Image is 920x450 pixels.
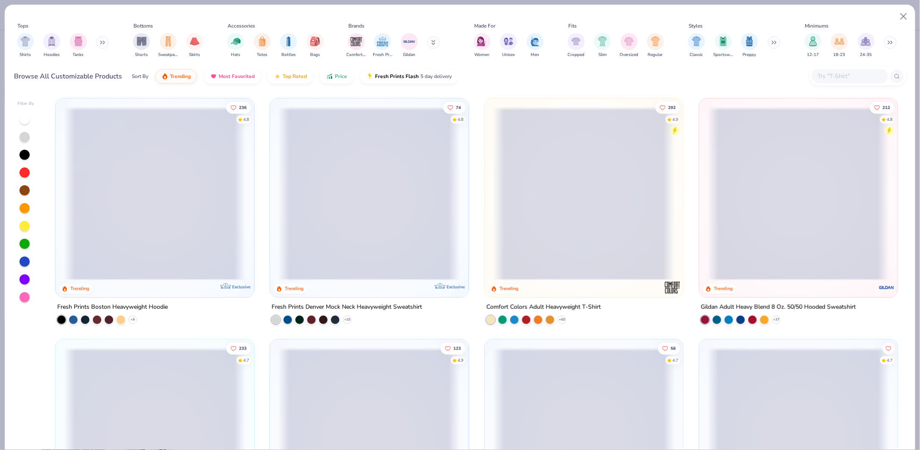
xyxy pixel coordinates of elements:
[647,33,664,58] div: filter for Regular
[347,52,366,58] span: Comfort Colors
[257,52,267,58] span: Totes
[502,52,515,58] span: Unisex
[714,33,733,58] div: filter for Sportswear
[226,342,251,354] button: Like
[283,73,307,80] span: Top Rated
[170,73,191,80] span: Trending
[133,33,150,58] button: filter button
[17,33,34,58] button: filter button
[210,73,217,80] img: most_fav.gif
[243,116,249,123] div: 4.8
[272,302,422,312] div: Fresh Prints Denver Mock Neck Heavyweight Sweatshirt
[268,69,313,84] button: Top Rated
[74,36,83,46] img: Tanks Image
[373,33,392,58] div: filter for Fresh Prints
[420,72,452,81] span: 5 day delivery
[673,357,678,363] div: 4.7
[135,52,148,58] span: Shorts
[186,33,203,58] button: filter button
[620,33,639,58] div: filter for Oversized
[401,33,418,58] div: filter for Gildan
[228,22,256,30] div: Accessories
[131,317,135,322] span: + 9
[284,36,293,46] img: Bottles Image
[817,71,882,81] input: Try "T-Shirt"
[809,36,818,46] img: 12-17 Image
[743,52,756,58] span: Preppy
[350,35,363,48] img: Comfort Colors Image
[701,302,856,312] div: Gildan Adult Heavy Blend 8 Oz. 50/50 Hooded Sweatshirt
[673,116,678,123] div: 4.9
[668,105,676,109] span: 292
[155,69,197,84] button: Trending
[17,33,34,58] div: filter for Shirts
[373,33,392,58] button: filter button
[571,36,581,46] img: Cropped Image
[831,33,848,58] button: filter button
[858,33,875,58] button: filter button
[254,33,271,58] div: filter for Totes
[164,36,173,46] img: Sweatpants Image
[310,52,320,58] span: Bags
[858,33,875,58] div: filter for 24-35
[70,33,87,58] div: filter for Tanks
[805,33,822,58] div: filter for 12-17
[453,346,461,350] span: 123
[158,33,178,58] div: filter for Sweatpants
[887,116,893,123] div: 4.8
[376,35,389,48] img: Fresh Prints Image
[741,33,758,58] button: filter button
[568,33,585,58] div: filter for Cropped
[598,36,607,46] img: Slim Image
[70,33,87,58] button: filter button
[656,101,680,113] button: Like
[714,33,733,58] button: filter button
[226,101,251,113] button: Like
[239,105,247,109] span: 236
[443,101,465,113] button: Like
[227,33,244,58] button: filter button
[477,36,487,46] img: Women Image
[688,33,705,58] div: filter for Classic
[690,52,703,58] span: Classic
[719,36,728,46] img: Sportswear Image
[807,52,819,58] span: 12-17
[805,22,829,30] div: Minimums
[458,357,464,363] div: 4.9
[773,317,780,322] span: + 37
[896,8,912,25] button: Close
[367,73,373,80] img: flash.gif
[441,342,465,354] button: Like
[620,33,639,58] button: filter button
[57,302,168,312] div: Fresh Prints Boston Heavyweight Hoodie
[688,33,705,58] button: filter button
[531,36,540,46] img: Men Image
[458,116,464,123] div: 4.8
[133,33,150,58] div: filter for Shorts
[504,36,514,46] img: Unisex Image
[671,346,676,350] span: 56
[568,33,585,58] button: filter button
[227,33,244,58] div: filter for Hats
[500,33,517,58] div: filter for Unisex
[598,52,607,58] span: Slim
[805,33,822,58] button: filter button
[134,22,153,30] div: Bottoms
[568,22,577,30] div: Fits
[647,33,664,58] button: filter button
[310,36,320,46] img: Bags Image
[373,52,392,58] span: Fresh Prints
[474,33,491,58] div: filter for Women
[137,36,147,46] img: Shorts Image
[651,36,661,46] img: Regular Image
[594,33,611,58] div: filter for Slim
[280,33,297,58] div: filter for Bottles
[594,33,611,58] button: filter button
[403,35,416,48] img: Gildan Image
[456,105,461,109] span: 74
[158,33,178,58] button: filter button
[624,36,634,46] img: Oversized Image
[239,346,247,350] span: 233
[870,101,895,113] button: Like
[43,33,60,58] div: filter for Hoodies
